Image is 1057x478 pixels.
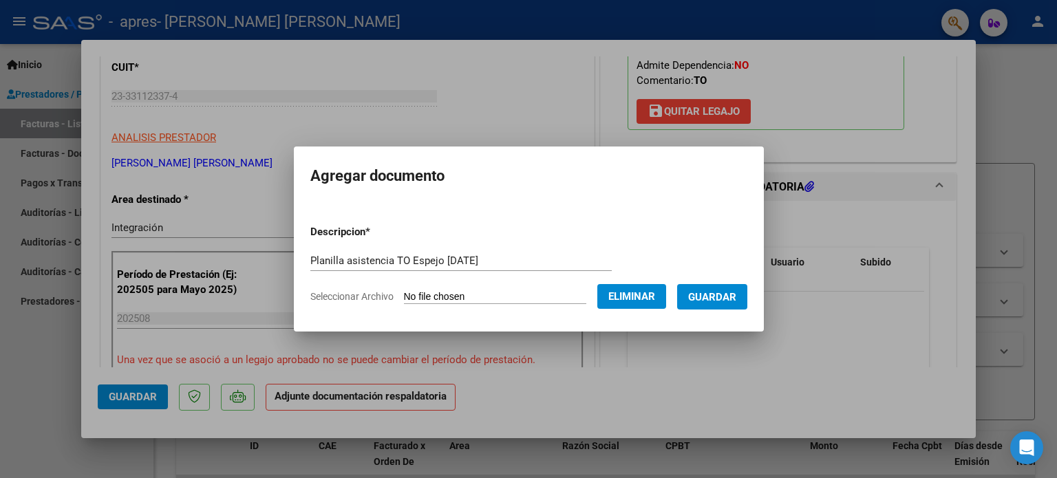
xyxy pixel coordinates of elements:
[597,284,666,309] button: Eliminar
[608,290,655,303] span: Eliminar
[310,291,394,302] span: Seleccionar Archivo
[310,163,747,189] h2: Agregar documento
[677,284,747,309] button: Guardar
[310,224,442,240] p: Descripcion
[688,291,736,303] span: Guardar
[1010,431,1043,464] div: Open Intercom Messenger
